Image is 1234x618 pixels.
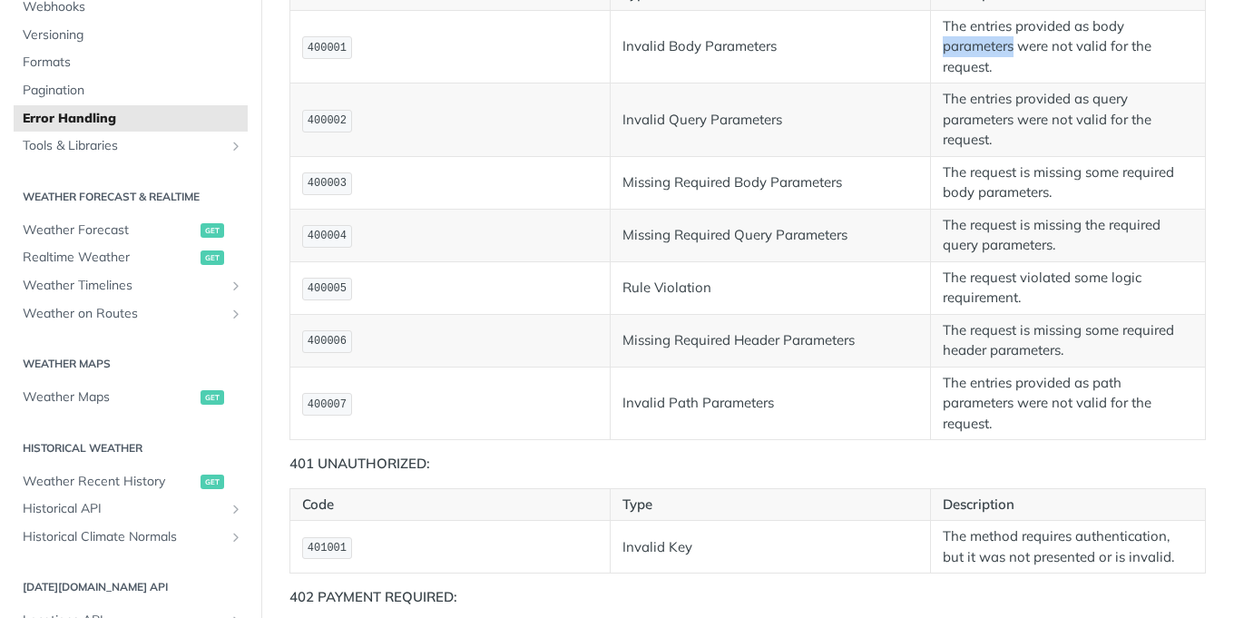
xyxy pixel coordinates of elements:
[14,524,248,551] a: Historical Climate NormalsShow subpages for Historical Climate Normals
[14,49,248,76] a: Formats
[23,137,224,155] span: Tools & Libraries
[931,521,1206,574] td: The method requires authentication, but it was not presented or is invalid.
[23,221,196,240] span: Weather Forecast
[308,542,347,554] span: 401001
[229,530,243,544] button: Show subpages for Historical Climate Normals
[23,82,243,100] span: Pagination
[14,495,248,523] a: Historical APIShow subpages for Historical API
[308,398,347,411] span: 400007
[14,300,248,328] a: Weather on RoutesShow subpages for Weather on Routes
[931,10,1206,83] td: The entries provided as body parameters were not valid for the request.
[931,488,1206,521] th: Description
[14,77,248,104] a: Pagination
[14,384,248,411] a: Weather Mapsget
[201,250,224,265] span: get
[611,209,931,261] td: Missing Required Query Parameters
[201,475,224,489] span: get
[23,473,196,491] span: Weather Recent History
[14,356,248,372] h2: Weather Maps
[23,277,224,295] span: Weather Timelines
[611,10,931,83] td: Invalid Body Parameters
[23,305,224,323] span: Weather on Routes
[308,335,347,348] span: 400006
[308,177,347,190] span: 400003
[14,468,248,495] a: Weather Recent Historyget
[229,307,243,321] button: Show subpages for Weather on Routes
[14,189,248,205] h2: Weather Forecast & realtime
[931,261,1206,314] td: The request violated some logic requirement.
[23,500,224,518] span: Historical API
[611,367,931,440] td: Invalid Path Parameters
[201,223,224,238] span: get
[931,83,1206,157] td: The entries provided as query parameters were not valid for the request.
[201,390,224,405] span: get
[290,488,611,521] th: Code
[14,440,248,456] h2: Historical Weather
[14,217,248,244] a: Weather Forecastget
[308,42,347,54] span: 400001
[23,54,243,72] span: Formats
[229,139,243,153] button: Show subpages for Tools & Libraries
[14,579,248,595] h2: [DATE][DOMAIN_NAME] API
[14,105,248,132] a: Error Handling
[931,209,1206,261] td: The request is missing the required query parameters.
[14,22,248,49] a: Versioning
[611,156,931,209] td: Missing Required Body Parameters
[931,367,1206,440] td: The entries provided as path parameters were not valid for the request.
[229,502,243,516] button: Show subpages for Historical API
[308,114,347,127] span: 400002
[23,528,224,546] span: Historical Climate Normals
[23,388,196,407] span: Weather Maps
[308,230,347,242] span: 400004
[931,156,1206,209] td: The request is missing some required body parameters.
[229,279,243,293] button: Show subpages for Weather Timelines
[14,244,248,271] a: Realtime Weatherget
[611,488,931,521] th: Type
[611,83,931,157] td: Invalid Query Parameters
[23,249,196,267] span: Realtime Weather
[611,521,931,574] td: Invalid Key
[14,132,248,160] a: Tools & LibrariesShow subpages for Tools & Libraries
[289,588,457,605] strong: 402 PAYMENT REQUIRED:
[931,314,1206,367] td: The request is missing some required header parameters.
[308,282,347,295] span: 400005
[14,272,248,299] a: Weather TimelinesShow subpages for Weather Timelines
[611,261,931,314] td: Rule Violation
[23,110,243,128] span: Error Handling
[611,314,931,367] td: Missing Required Header Parameters
[289,455,430,472] strong: 401 UNAUTHORIZED:
[23,26,243,44] span: Versioning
